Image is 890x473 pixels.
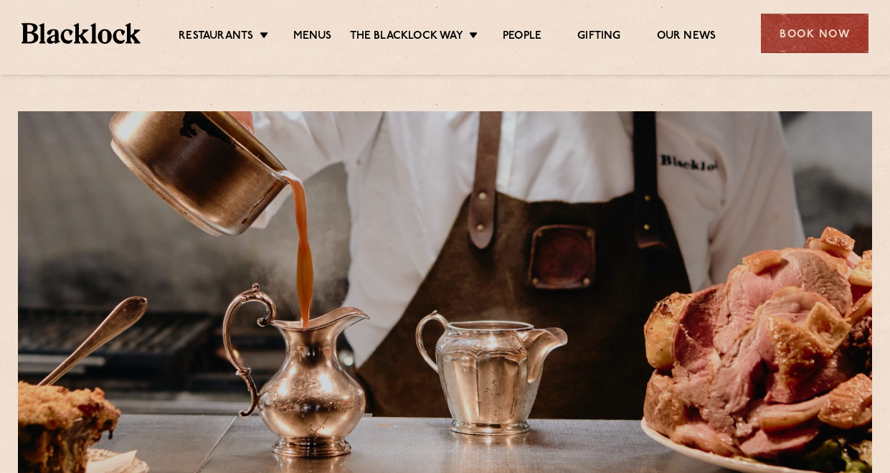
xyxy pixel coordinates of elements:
[503,29,541,45] a: People
[179,29,253,45] a: Restaurants
[577,29,620,45] a: Gifting
[761,14,868,53] div: Book Now
[350,29,463,45] a: The Blacklock Way
[22,23,141,43] img: BL_Textured_Logo-footer-cropped.svg
[657,29,716,45] a: Our News
[293,29,332,45] a: Menus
